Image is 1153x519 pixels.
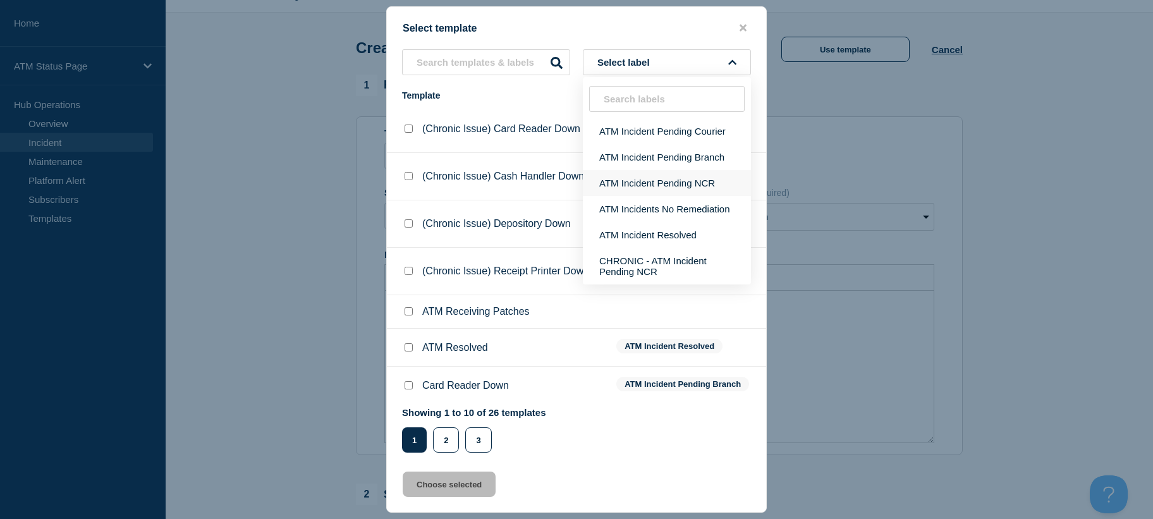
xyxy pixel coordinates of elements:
input: Card Reader Down checkbox [405,381,413,389]
span: ATM Incident Resolved [616,339,723,353]
p: ATM Receiving Patches [422,306,530,317]
p: (Chronic Issue) Cash Handler Down [422,171,584,182]
button: Select label [583,49,751,75]
button: close button [736,22,750,34]
p: (Chronic Issue) Receipt Printer Down [422,266,589,277]
input: (Chronic Issue) Cash Handler Down checkbox [405,172,413,180]
button: CHRONIC - ATM Incident Pending NCR [583,248,751,284]
input: (Chronic Issue) Depository Down checkbox [405,219,413,228]
button: ATM Incident Pending Branch [583,144,751,170]
input: Search labels [589,86,745,112]
div: Select template [387,22,766,34]
button: ATM Incident Pending Courier [583,118,751,144]
button: 1 [402,427,427,453]
button: ATM Incidents No Remediation [583,196,751,222]
p: (Chronic Issue) Depository Down [422,218,571,229]
button: Choose selected [403,472,496,497]
div: Template [402,90,604,101]
p: ATM Resolved [422,342,488,353]
button: ATM Incident Resolved [583,222,751,248]
p: Card Reader Down [422,380,509,391]
input: Search templates & labels [402,49,570,75]
button: 3 [465,427,491,453]
input: (Chronic Issue) Receipt Printer Down checkbox [405,267,413,275]
p: Showing 1 to 10 of 26 templates [402,407,546,418]
span: ATM Incident Pending Branch [616,377,749,391]
button: ATM Incident Pending NCR [583,170,751,196]
input: (Chronic Issue) Card Reader Down checkbox [405,125,413,133]
p: (Chronic Issue) Card Reader Down [422,123,580,135]
input: ATM Receiving Patches checkbox [405,307,413,315]
span: Select label [597,57,655,68]
input: ATM Resolved checkbox [405,343,413,351]
button: 2 [433,427,459,453]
